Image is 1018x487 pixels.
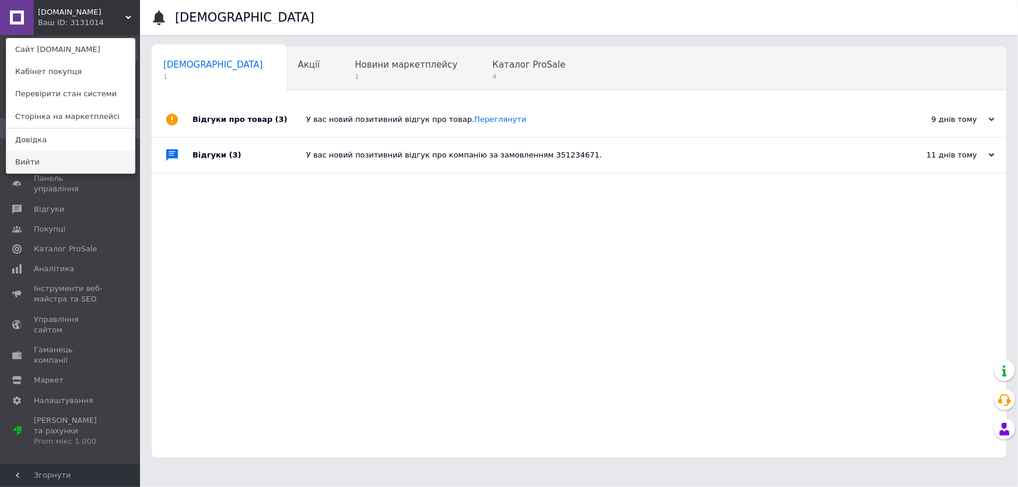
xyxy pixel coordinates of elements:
[34,264,74,274] span: Аналітика
[306,114,878,125] div: У вас новий позитивний відгук про товар.
[6,106,135,128] a: Сторінка на маркетплейсі
[355,59,457,70] span: Новини маркетплейсу
[34,173,108,194] span: Панель управління
[34,283,108,304] span: Інструменти веб-майстра та SEO
[163,72,263,81] span: 1
[355,72,457,81] span: 1
[6,129,135,151] a: Довідка
[34,415,108,447] span: [PERSON_NAME] та рахунки
[306,150,878,160] div: У вас новий позитивний відгук про компанію за замовленням 351234671.
[474,115,526,124] a: Переглянути
[34,395,93,406] span: Налаштування
[34,375,64,386] span: Маркет
[34,224,65,234] span: Покупці
[175,10,314,24] h1: [DEMOGRAPHIC_DATA]
[275,115,288,124] span: (3)
[38,17,87,28] div: Ваш ID: 3131014
[6,38,135,61] a: Сайт [DOMAIN_NAME]
[6,61,135,83] a: Кабінет покупця
[34,314,108,335] span: Управління сайтом
[6,83,135,105] a: Перевірити стан системи
[298,59,320,70] span: Акції
[492,72,565,81] span: 4
[38,7,125,17] span: avtoakustica.prom.ua
[878,114,995,125] div: 9 днів тому
[193,102,306,137] div: Відгуки про товар
[34,436,108,447] div: Prom мікс 1 000
[163,59,263,70] span: [DEMOGRAPHIC_DATA]
[492,59,565,70] span: Каталог ProSale
[229,150,242,159] span: (3)
[878,150,995,160] div: 11 днів тому
[34,204,64,215] span: Відгуки
[34,244,97,254] span: Каталог ProSale
[193,138,306,173] div: Відгуки
[34,345,108,366] span: Гаманець компанії
[6,151,135,173] a: Вийти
